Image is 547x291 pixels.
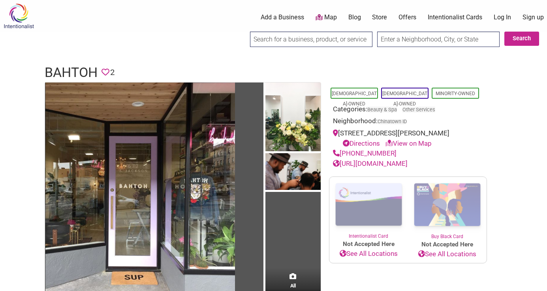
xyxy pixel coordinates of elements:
a: Minority-Owned [436,91,475,96]
a: [DEMOGRAPHIC_DATA]-Owned [382,91,427,107]
a: Intentionalist Card [329,177,408,240]
span: 2 [110,66,115,79]
a: View on Map [385,139,432,147]
a: Directions [343,139,380,147]
h1: BAHTOH [45,63,98,82]
a: Beauty & Spa [367,107,397,113]
a: [URL][DOMAIN_NAME] [333,160,408,167]
span: Chinatown ID [378,119,407,124]
img: Buy Black Card [408,177,487,233]
a: See All Locations [329,249,408,259]
button: Search [504,32,539,46]
a: [PHONE_NUMBER] [333,149,397,157]
a: Blog [348,13,361,22]
input: Search for a business, product, or service [250,32,372,47]
a: Intentionalist Cards [428,13,482,22]
span: Not Accepted Here [408,240,487,249]
a: Buy Black Card [408,177,487,240]
div: Categories: [333,104,483,116]
a: Log In [494,13,511,22]
span: You must be logged in to save favorites. [102,66,109,79]
a: Other Services [402,107,435,113]
a: Store [372,13,387,22]
span: Not Accepted Here [329,240,408,249]
a: Offers [399,13,416,22]
a: Add a Business [261,13,304,22]
a: [DEMOGRAPHIC_DATA]-Owned [332,91,377,107]
div: Neighborhood: [333,116,483,128]
div: [STREET_ADDRESS][PERSON_NAME] [333,128,483,148]
a: Sign up [523,13,544,22]
img: Intentionalist Card [329,177,408,233]
input: Enter a Neighborhood, City, or State [377,32,500,47]
a: See All Locations [408,249,487,259]
a: Map [316,13,337,22]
